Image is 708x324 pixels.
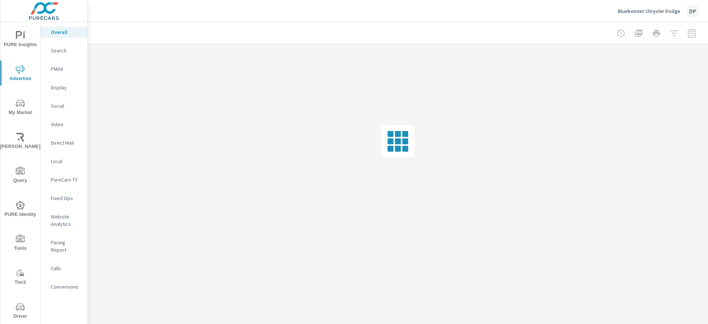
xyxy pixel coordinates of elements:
[3,303,38,321] span: Driver
[3,167,38,185] span: Query
[686,4,699,18] div: DP
[51,47,81,54] p: Search
[41,174,87,185] div: PureCars TV
[41,119,87,130] div: Video
[618,8,680,14] p: Bluebonnet Chrysler Dodge
[41,237,87,255] div: Pacing Report
[41,45,87,56] div: Search
[51,121,81,128] p: Video
[51,102,81,110] p: Social
[3,99,38,117] span: My Market
[3,201,38,219] span: PURE Identity
[51,139,81,147] p: Direct Mail
[41,63,87,75] div: PMAX
[51,283,81,290] p: Conversions
[41,281,87,292] div: Conversions
[41,156,87,167] div: Local
[51,158,81,165] p: Local
[51,84,81,91] p: Display
[51,176,81,183] p: PureCars TV
[51,65,81,73] p: PMAX
[3,235,38,253] span: Tools
[41,27,87,38] div: Overall
[51,213,81,228] p: Website Analytics
[51,194,81,202] p: Fixed Ops
[41,82,87,93] div: Display
[41,100,87,111] div: Social
[41,211,87,230] div: Website Analytics
[3,269,38,287] span: Tier2
[3,31,38,49] span: PURE Insights
[51,239,81,254] p: Pacing Report
[41,263,87,274] div: Calls
[51,265,81,272] p: Calls
[3,65,38,83] span: Advertise
[41,137,87,148] div: Direct Mail
[41,193,87,204] div: Fixed Ops
[51,28,81,36] p: Overall
[3,133,38,151] span: [PERSON_NAME]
